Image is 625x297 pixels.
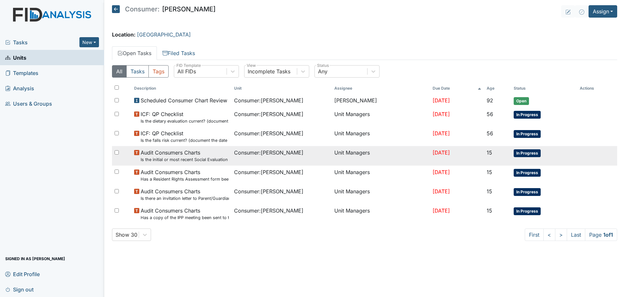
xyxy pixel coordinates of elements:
[589,5,617,18] button: Assign
[234,168,303,176] span: Consumer : [PERSON_NAME]
[112,65,127,78] button: All
[112,65,617,241] div: Open Tasks
[433,97,450,104] span: [DATE]
[332,204,430,223] td: Unit Managers
[433,111,450,117] span: [DATE]
[79,37,99,47] button: New
[234,207,303,215] span: Consumer : [PERSON_NAME]
[5,98,52,109] span: Users & Groups
[5,269,40,279] span: Edit Profile
[141,156,229,163] small: Is the initial or most recent Social Evaluation in the chart?
[484,83,511,94] th: Toggle SortBy
[141,97,227,104] span: Scheduled Consumer Chart Review
[141,137,229,143] small: Is the falls risk current? (document the date in the comment section)
[115,85,119,90] input: Toggle All Rows Selected
[132,83,232,94] th: Toggle SortBy
[141,149,229,163] span: Audit Consumers Charts Is the initial or most recent Social Evaluation in the chart?
[487,130,493,137] span: 56
[5,68,38,78] span: Templates
[487,97,493,104] span: 92
[177,67,196,75] div: All FIDs
[148,65,169,78] button: Tags
[248,67,290,75] div: Incomplete Tasks
[430,83,484,94] th: Toggle SortBy
[137,31,191,38] a: [GEOGRAPHIC_DATA]
[5,284,34,294] span: Sign out
[332,166,430,185] td: Unit Managers
[234,97,303,104] span: Consumer : [PERSON_NAME]
[514,130,541,138] span: In Progress
[112,65,169,78] div: Type filter
[433,149,450,156] span: [DATE]
[141,176,229,182] small: Has a Resident Rights Assessment form been completed (18 years or older)?
[234,149,303,156] span: Consumer : [PERSON_NAME]
[112,5,215,13] h5: [PERSON_NAME]
[514,149,541,157] span: In Progress
[318,67,327,75] div: Any
[433,169,450,175] span: [DATE]
[332,146,430,165] td: Unit Managers
[126,65,149,78] button: Tasks
[487,149,492,156] span: 15
[112,46,157,60] a: Open Tasks
[141,195,229,201] small: Is there an invitation letter to Parent/Guardian for current years team meetings in T-Logs (Therap)?
[487,207,492,214] span: 15
[5,52,26,63] span: Units
[514,111,541,119] span: In Progress
[433,130,450,137] span: [DATE]
[433,188,450,195] span: [DATE]
[116,231,137,239] div: Show 30
[141,168,229,182] span: Audit Consumers Charts Has a Resident Rights Assessment form been completed (18 years or older)?
[234,187,303,195] span: Consumer : [PERSON_NAME]
[555,229,567,241] a: >
[5,254,65,264] span: Signed in as [PERSON_NAME]
[141,118,229,124] small: Is the dietary evaluation current? (document the date in the comment section)
[5,83,34,93] span: Analysis
[332,185,430,204] td: Unit Managers
[141,187,229,201] span: Audit Consumers Charts Is there an invitation letter to Parent/Guardian for current years team me...
[514,207,541,215] span: In Progress
[567,229,585,241] a: Last
[514,97,529,105] span: Open
[487,169,492,175] span: 15
[543,229,555,241] a: <
[332,94,430,108] td: [PERSON_NAME]
[157,46,201,60] a: Filed Tasks
[577,83,610,94] th: Actions
[125,6,160,12] span: Consumer:
[141,129,229,143] span: ICF: QP Checklist Is the falls risk current? (document the date in the comment section)
[585,229,617,241] span: Page
[332,83,430,94] th: Assignee
[112,31,135,38] strong: Location:
[332,127,430,146] td: Unit Managers
[5,38,79,46] a: Tasks
[141,215,229,221] small: Has a copy of the IPP meeting been sent to the Parent/Guardian [DATE] of the meeting?
[141,207,229,221] span: Audit Consumers Charts Has a copy of the IPP meeting been sent to the Parent/Guardian within 30 d...
[514,188,541,196] span: In Progress
[433,207,450,214] span: [DATE]
[525,229,617,241] nav: task-pagination
[234,110,303,118] span: Consumer : [PERSON_NAME]
[514,169,541,177] span: In Progress
[511,83,577,94] th: Toggle SortBy
[487,111,493,117] span: 56
[141,110,229,124] span: ICF: QP Checklist Is the dietary evaluation current? (document the date in the comment section)
[603,231,613,238] strong: 1 of 1
[231,83,332,94] th: Toggle SortBy
[332,108,430,127] td: Unit Managers
[487,188,492,195] span: 15
[525,229,544,241] a: First
[234,129,303,137] span: Consumer : [PERSON_NAME]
